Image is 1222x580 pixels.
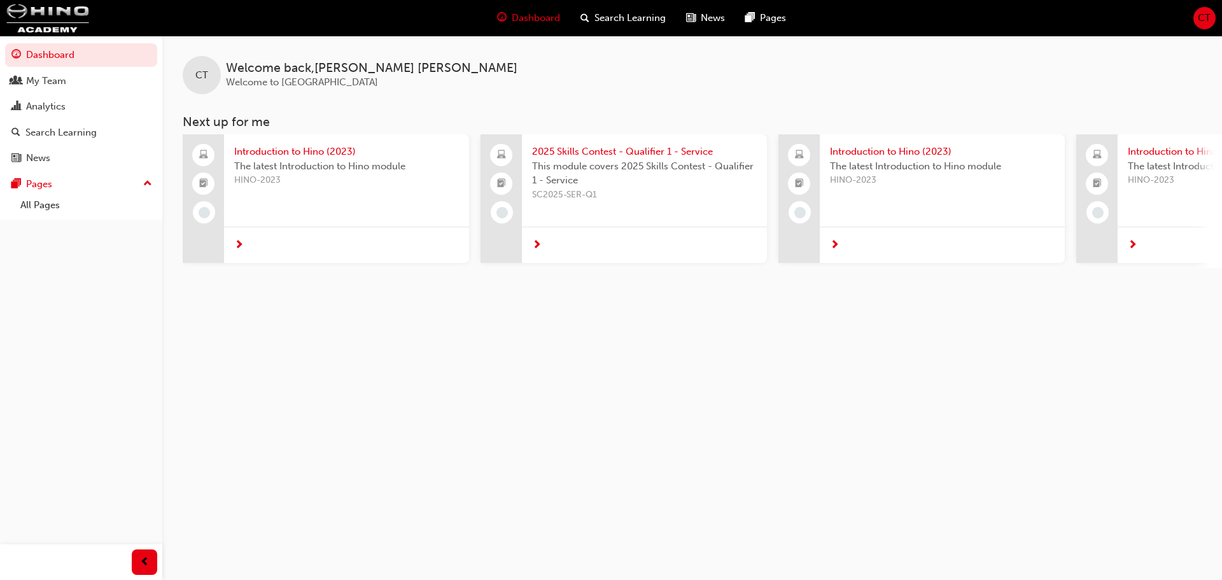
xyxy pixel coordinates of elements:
span: laptop-icon [795,147,804,164]
span: 2025 Skills Contest - Qualifier 1 - Service [532,145,757,159]
a: My Team [5,69,157,93]
span: booktick-icon [1093,176,1102,192]
div: News [26,151,50,166]
div: Analytics [26,99,66,114]
span: laptop-icon [1093,147,1102,164]
a: All Pages [15,195,157,215]
img: hinoacademy [6,4,89,32]
a: Introduction to Hino (2023)The latest Introduction to Hino moduleHINO-2023 [778,134,1065,263]
a: pages-iconPages [735,5,796,31]
a: search-iconSearch Learning [570,5,676,31]
span: people-icon [11,76,21,87]
span: next-icon [830,240,839,251]
span: booktick-icon [795,176,804,192]
span: Pages [760,11,786,25]
span: chart-icon [11,101,21,113]
span: news-icon [11,153,21,164]
span: Dashboard [512,11,560,25]
button: Pages [5,173,157,196]
button: DashboardMy TeamAnalyticsSearch LearningNews [5,41,157,173]
span: Search Learning [594,11,666,25]
span: Introduction to Hino (2023) [234,145,459,159]
span: Welcome to [GEOGRAPHIC_DATA] [226,76,378,88]
span: This module covers 2025 Skills Contest - Qualifier 1 - Service [532,159,757,188]
button: CT [1193,7,1216,29]
span: next-icon [1128,240,1137,251]
span: up-icon [143,176,152,192]
span: next-icon [234,240,244,251]
span: The latest Introduction to Hino module [830,159,1055,174]
span: pages-icon [11,179,21,190]
span: News [701,11,725,25]
span: booktick-icon [497,176,506,192]
span: booktick-icon [199,176,208,192]
div: Search Learning [25,125,97,140]
span: guage-icon [497,10,507,26]
span: Introduction to Hino (2023) [830,145,1055,159]
a: News [5,146,157,170]
span: next-icon [532,240,542,251]
span: learningRecordVerb_NONE-icon [199,207,210,218]
span: The latest Introduction to Hino module [234,159,459,174]
span: search-icon [11,127,20,139]
a: news-iconNews [676,5,735,31]
h3: Next up for me [162,115,1222,129]
a: guage-iconDashboard [487,5,570,31]
a: 2025 Skills Contest - Qualifier 1 - ServiceThis module covers 2025 Skills Contest - Qualifier 1 -... [481,134,767,263]
span: news-icon [686,10,696,26]
span: guage-icon [11,50,21,61]
a: Introduction to Hino (2023)The latest Introduction to Hino moduleHINO-2023 [183,134,469,263]
span: CT [1198,11,1211,25]
span: learningRecordVerb_NONE-icon [1092,207,1104,218]
span: search-icon [580,10,589,26]
a: Analytics [5,95,157,118]
div: My Team [26,74,66,88]
span: Welcome back , [PERSON_NAME] [PERSON_NAME] [226,61,517,76]
span: prev-icon [140,555,150,570]
span: SC2025-SER-Q1 [532,188,757,202]
span: learningRecordVerb_NONE-icon [496,207,508,218]
span: laptop-icon [199,147,208,164]
span: learningRecordVerb_NONE-icon [794,207,806,218]
span: pages-icon [745,10,755,26]
span: HINO-2023 [234,173,459,188]
span: laptop-icon [497,147,506,164]
a: Search Learning [5,121,157,145]
span: CT [195,68,208,83]
div: Pages [26,177,52,192]
a: Dashboard [5,43,157,67]
span: HINO-2023 [830,173,1055,188]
